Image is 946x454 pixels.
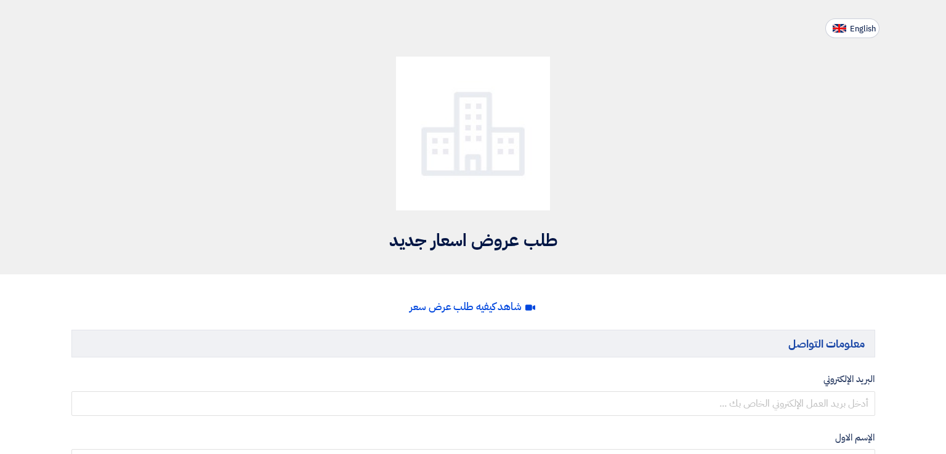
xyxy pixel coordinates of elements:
label: الإسم الاول [71,431,875,445]
label: البريد الإلكتروني [71,372,875,386]
span: شاهد كيفيه طلب عرض سعر [410,299,522,314]
input: أدخل بريد العمل الإلكتروني الخاص بك ... [71,391,875,416]
button: English [825,18,879,38]
h2: طلب عروض اسعار جديد [71,229,875,253]
span: English [850,25,876,33]
img: en-US.png [833,24,846,33]
h5: معلومات التواصل [71,330,875,357]
img: Company Logo [396,57,550,210]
